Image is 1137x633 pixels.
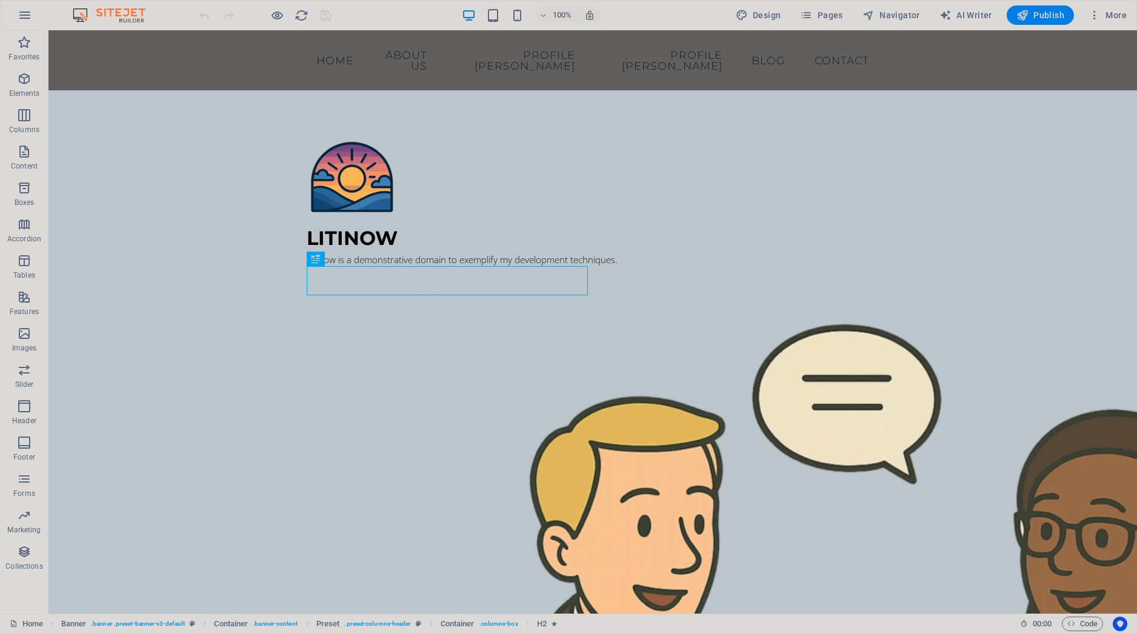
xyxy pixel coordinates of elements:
button: Navigator [858,5,925,25]
button: Code [1062,617,1103,631]
i: On resize automatically adjust zoom level to fit chosen device. [584,10,595,21]
p: Elements [9,89,40,98]
div: Design (Ctrl+Alt+Y) [731,5,786,25]
i: This element is a customizable preset [416,620,421,627]
span: More [1089,9,1127,21]
span: 00 00 [1033,617,1052,631]
button: AI Writer [935,5,997,25]
span: . columns-box [479,617,518,631]
a: Click to cancel selection. Double-click to open Pages [10,617,43,631]
span: Navigator [862,9,920,21]
p: Tables [13,270,35,280]
i: This element is a customizable preset [190,620,195,627]
span: : [1041,619,1043,628]
span: AI Writer [939,9,992,21]
p: Content [11,161,38,171]
p: Marketing [7,525,41,535]
span: Pages [800,9,842,21]
span: Click to select. Double-click to edit [61,617,87,631]
i: Reload page [295,8,308,22]
h6: 100% [553,8,572,22]
button: 100% [535,8,578,22]
span: . banner .preset-banner-v3-default [91,617,185,631]
p: Boxes [15,198,35,207]
button: Usercentrics [1113,617,1127,631]
img: Editor Logo [70,8,161,22]
p: Images [12,343,37,353]
span: Click to select. Double-click to edit [441,617,475,631]
p: Columns [9,125,39,135]
button: reload [294,8,308,22]
nav: breadcrumb [61,617,558,631]
span: . banner-content [253,617,297,631]
span: Click to select. Double-click to edit [316,617,340,631]
button: Design [731,5,786,25]
span: Design [736,9,781,21]
button: Pages [795,5,847,25]
p: Footer [13,452,35,462]
p: Collections [5,561,42,571]
p: Slider [15,380,34,389]
i: Element contains an animation [552,620,557,627]
p: Forms [13,489,35,498]
p: Favorites [8,52,39,62]
span: Code [1067,617,1098,631]
button: Click here to leave preview mode and continue editing [270,8,284,22]
span: Publish [1016,9,1064,21]
span: Click to select. Double-click to edit [537,617,547,631]
span: . preset-columns-header [344,617,411,631]
p: Features [10,307,39,316]
p: Accordion [7,234,41,244]
h6: Session time [1020,617,1052,631]
button: More [1084,5,1132,25]
span: Click to select. Double-click to edit [214,617,248,631]
p: Header [12,416,36,426]
button: Publish [1007,5,1074,25]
